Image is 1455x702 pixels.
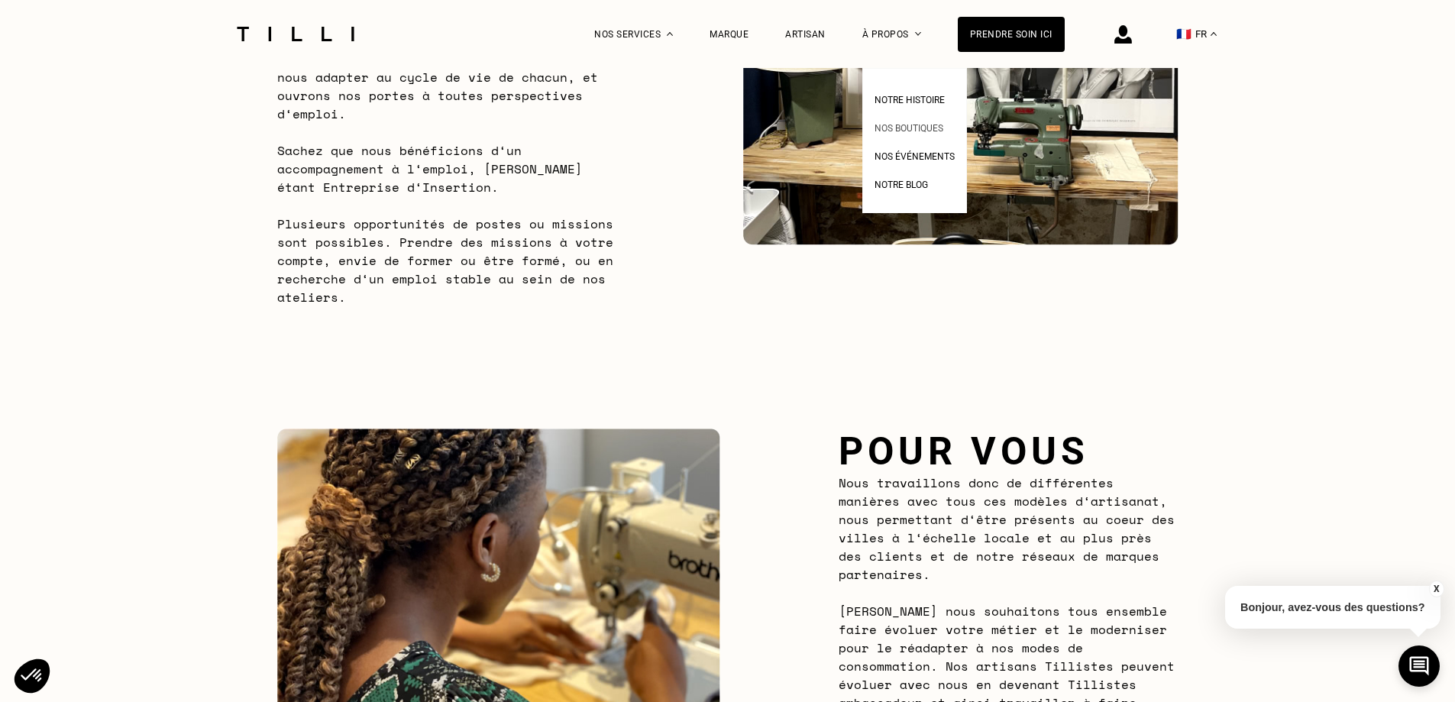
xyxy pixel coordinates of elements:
[958,17,1065,52] a: Prendre soin ici
[231,27,360,41] img: Logo du service de couturière Tilli
[875,175,928,191] a: Notre blog
[915,32,921,36] img: Menu déroulant à propos
[875,118,943,134] a: Nos boutiques
[839,429,1179,474] h2: Pour vous
[710,29,749,40] a: Marque
[875,180,928,190] span: Notre blog
[785,29,826,40] a: Artisan
[875,147,955,163] a: Nos événements
[875,151,955,162] span: Nos événements
[875,95,945,105] span: Notre histoire
[875,90,945,106] a: Notre histoire
[1176,27,1191,41] span: 🇫🇷
[1428,581,1444,597] button: X
[1211,32,1217,36] img: menu déroulant
[277,141,583,196] span: Sachez que nous bénéficions d‘un accompagnement à l‘emploi, [PERSON_NAME] étant Entreprise d‘Inse...
[277,13,613,123] span: Que vous soyez donc étudiant, autodidacte,diplômé, ou éloigné de l‘emploi, chez [PERSON_NAME] nou...
[839,474,1175,584] span: Nous travaillons donc de différentes manières avec tous ces modèles d‘artisanat, nous permettant ...
[277,215,613,306] span: Plusieurs opportunités de postes ou missions sont possibles. Prendre des missions à votre compte,...
[1114,25,1132,44] img: icône connexion
[667,32,673,36] img: Menu déroulant
[1225,586,1440,629] p: Bonjour, avez-vous des questions?
[875,123,943,134] span: Nos boutiques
